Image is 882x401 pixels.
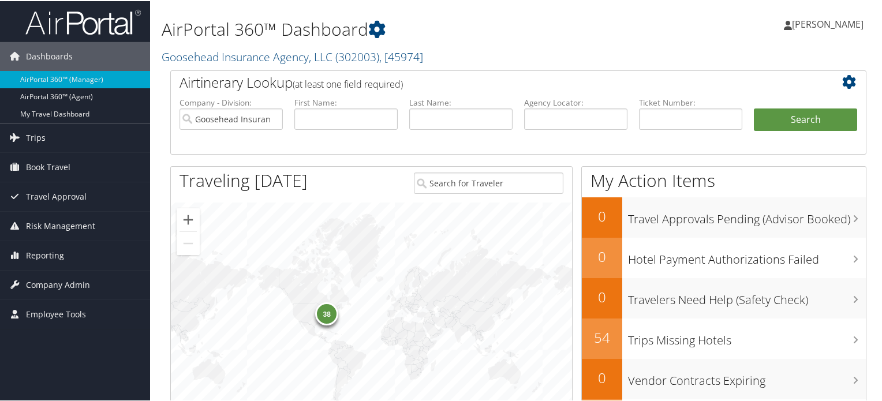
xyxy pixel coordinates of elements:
h2: 0 [582,286,622,306]
span: Risk Management [26,211,95,239]
span: Company Admin [26,269,90,298]
button: Zoom in [177,207,200,230]
label: First Name: [294,96,398,107]
span: Travel Approval [26,181,87,210]
h1: Traveling [DATE] [180,167,308,192]
span: Trips [26,122,46,151]
span: Dashboards [26,41,73,70]
span: , [ 45974 ] [379,48,423,63]
a: 54Trips Missing Hotels [582,317,866,358]
h3: Vendor Contracts Expiring [628,366,866,388]
button: Zoom out [177,231,200,254]
label: Ticket Number: [639,96,742,107]
input: Search for Traveler [414,171,564,193]
h2: 0 [582,205,622,225]
span: (at least one field required) [293,77,403,89]
h3: Travelers Need Help (Safety Check) [628,285,866,307]
span: ( 302003 ) [335,48,379,63]
h3: Travel Approvals Pending (Advisor Booked) [628,204,866,226]
label: Company - Division: [180,96,283,107]
h2: 54 [582,327,622,346]
h2: 0 [582,246,622,265]
a: 0Hotel Payment Authorizations Failed [582,237,866,277]
h1: My Action Items [582,167,866,192]
a: [PERSON_NAME] [784,6,875,40]
button: Search [754,107,857,130]
a: 0Vendor Contracts Expiring [582,358,866,398]
a: 0Travelers Need Help (Safety Check) [582,277,866,317]
h2: 0 [582,367,622,387]
h1: AirPortal 360™ Dashboard [162,16,637,40]
span: Employee Tools [26,299,86,328]
span: Reporting [26,240,64,269]
h3: Hotel Payment Authorizations Failed [628,245,866,267]
img: airportal-logo.png [25,8,141,35]
label: Last Name: [409,96,513,107]
span: Book Travel [26,152,70,181]
h3: Trips Missing Hotels [628,325,866,347]
a: 0Travel Approvals Pending (Advisor Booked) [582,196,866,237]
a: Goosehead Insurance Agency, LLC [162,48,423,63]
span: [PERSON_NAME] [792,17,864,29]
div: 38 [315,301,338,324]
h2: Airtinerary Lookup [180,72,799,91]
label: Agency Locator: [524,96,627,107]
